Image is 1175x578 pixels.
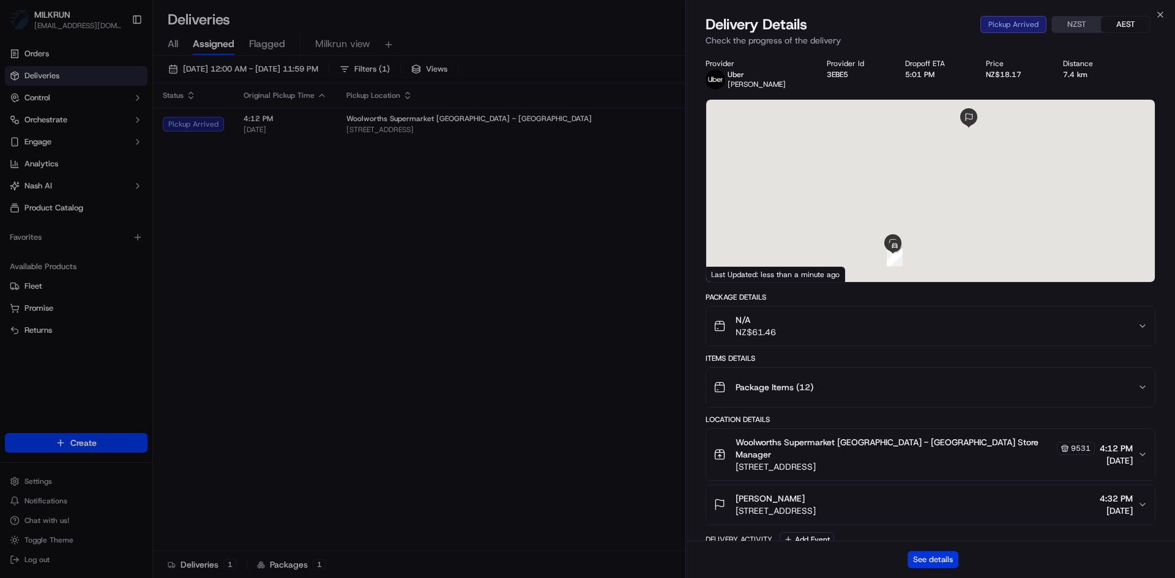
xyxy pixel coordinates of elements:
div: 7.4 km [1063,70,1114,80]
div: Price [986,59,1043,69]
span: [PERSON_NAME] [728,80,786,89]
div: Delivery Activity [706,535,772,544]
span: Delivery Details [706,15,807,34]
button: AEST [1101,17,1150,32]
div: Distance [1063,59,1114,69]
p: Uber [728,70,786,80]
span: [PERSON_NAME] [736,492,805,505]
p: Check the progress of the delivery [706,34,1155,46]
span: [DATE] [1100,454,1133,467]
span: 4:32 PM [1100,492,1133,505]
div: Provider [706,59,807,69]
div: Dropoff ETA [905,59,966,69]
span: [STREET_ADDRESS] [736,505,816,517]
span: NZ$61.46 [736,326,776,338]
button: Woolworths Supermarket [GEOGRAPHIC_DATA] - [GEOGRAPHIC_DATA] Store Manager9531[STREET_ADDRESS]4:1... [706,429,1155,480]
div: 13 [887,249,903,265]
button: NZST [1052,17,1101,32]
button: Add Event [780,532,834,547]
div: Location Details [706,415,1155,424]
span: 9531 [1071,443,1091,453]
button: 3EBE5 [827,70,848,80]
span: Woolworths Supermarket [GEOGRAPHIC_DATA] - [GEOGRAPHIC_DATA] Store Manager [736,436,1054,461]
div: Package Details [706,292,1155,302]
button: N/ANZ$61.46 [706,306,1155,346]
div: Last Updated: less than a minute ago [706,267,845,282]
button: Package Items (12) [706,368,1155,407]
div: Provider Id [827,59,886,69]
button: [PERSON_NAME][STREET_ADDRESS]4:32 PM[DATE] [706,485,1155,524]
div: Items Details [706,354,1155,363]
span: Package Items ( 12 ) [736,381,813,393]
span: [DATE] [1100,505,1133,517]
span: 4:12 PM [1100,442,1133,454]
span: [STREET_ADDRESS] [736,461,1095,473]
div: 5:01 PM [905,70,966,80]
span: N/A [736,314,776,326]
div: NZ$18.17 [986,70,1043,80]
button: See details [908,551,958,568]
img: uber-new-logo.jpeg [706,70,725,89]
